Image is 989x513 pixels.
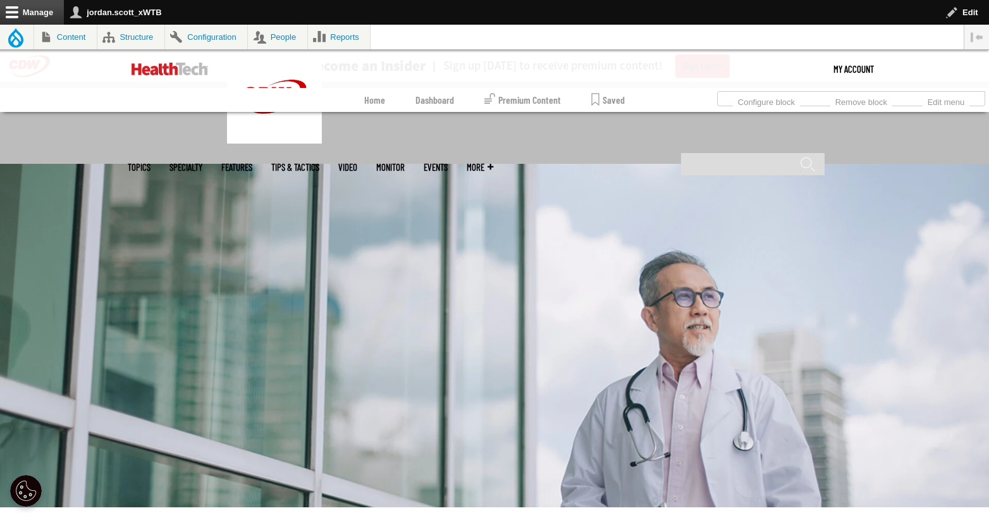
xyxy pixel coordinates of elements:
[248,25,307,49] a: People
[923,94,969,108] a: Edit menu
[128,163,150,172] span: Topics
[415,88,454,112] a: Dashboard
[733,94,800,108] a: Configure block
[97,25,164,49] a: Structure
[833,50,874,88] div: User menu
[830,94,892,108] a: Remove block
[227,133,322,147] a: CDW
[467,163,493,172] span: More
[833,50,874,88] a: My Account
[338,163,357,172] a: Video
[227,50,322,144] img: Home
[964,25,989,49] button: Vertical orientation
[424,163,448,172] a: Events
[271,163,319,172] a: Tips & Tactics
[308,25,371,49] a: Reports
[364,88,385,112] a: Home
[484,88,561,112] a: Premium Content
[591,88,625,112] a: Saved
[221,163,252,172] a: Features
[376,163,405,172] a: MonITor
[10,475,42,507] button: Open Preferences
[34,25,97,49] a: Content
[132,63,208,75] img: Home
[165,25,247,49] a: Configuration
[10,475,42,507] div: Cookie Settings
[169,163,202,172] span: Specialty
